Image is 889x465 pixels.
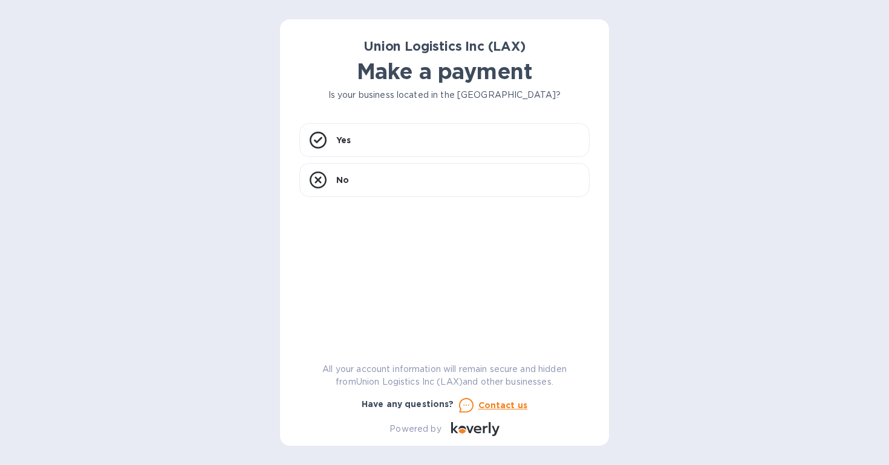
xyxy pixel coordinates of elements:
[299,59,590,84] h1: Make a payment
[299,89,590,101] p: Is your business located in the [GEOGRAPHIC_DATA]?
[363,39,526,54] b: Union Logistics Inc (LAX)
[389,423,441,435] p: Powered by
[362,399,454,409] b: Have any questions?
[336,174,349,186] p: No
[299,363,590,388] p: All your account information will remain secure and hidden from Union Logistics Inc (LAX) and oth...
[336,134,351,146] p: Yes
[478,400,528,410] u: Contact us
